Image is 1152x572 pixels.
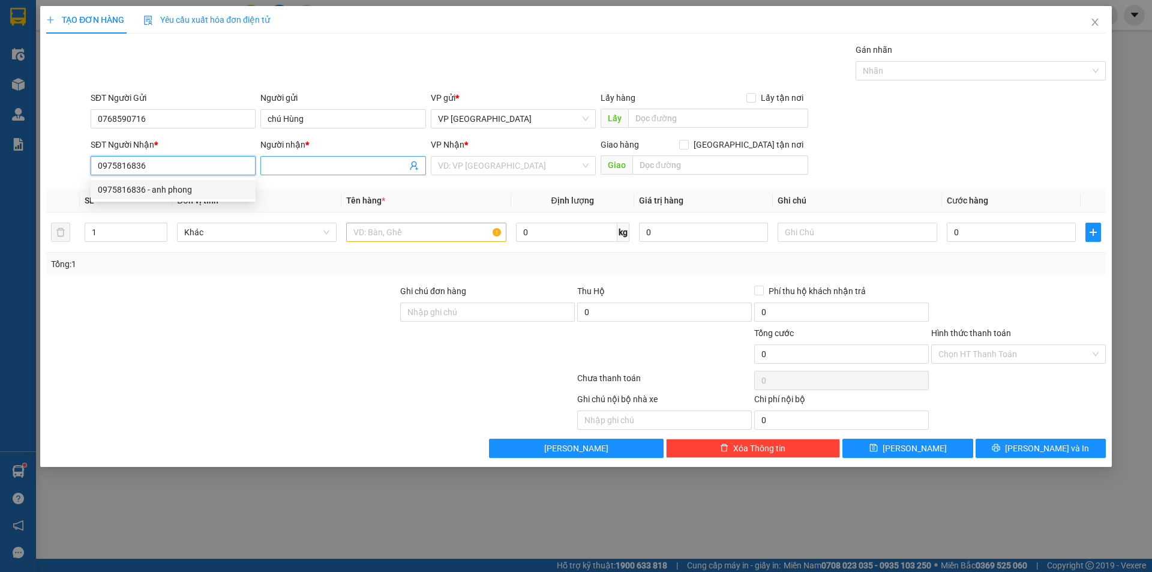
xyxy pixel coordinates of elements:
li: VP VP Buôn Ma Thuột [83,51,160,77]
button: [PERSON_NAME] [489,439,664,458]
span: Thu Hộ [577,286,605,296]
button: save[PERSON_NAME] [842,439,973,458]
span: Lấy hàng [601,93,635,103]
input: Ghi Chú [778,223,937,242]
span: Tên hàng [346,196,385,205]
span: Xóa Thông tin [733,442,785,455]
img: icon [143,16,153,25]
div: Người gửi [260,91,425,104]
button: Close [1078,6,1112,40]
span: [PERSON_NAME] [544,442,608,455]
span: printer [992,444,1000,453]
button: deleteXóa Thông tin [666,439,841,458]
div: Ghi chú nội bộ nhà xe [577,393,752,411]
div: Chi phí nội bộ [754,393,929,411]
span: delete [720,444,728,453]
input: Nhập ghi chú [577,411,752,430]
span: kg [617,223,629,242]
input: Dọc đường [628,109,808,128]
span: VP Nhận [431,140,464,149]
span: Giao hàng [601,140,639,149]
button: plus [1085,223,1101,242]
span: [PERSON_NAME] và In [1005,442,1089,455]
span: plus [46,16,55,24]
div: 0975816836 - anh phong [98,183,248,196]
div: SĐT Người Gửi [91,91,256,104]
span: Lấy [601,109,628,128]
input: 0 [639,223,768,242]
span: close [1090,17,1100,27]
label: Gán nhãn [856,45,892,55]
span: SL [85,196,94,205]
input: Dọc đường [632,155,808,175]
input: VD: Bàn, Ghế [346,223,506,242]
div: SĐT Người Nhận [91,138,256,151]
span: Cước hàng [947,196,988,205]
span: [PERSON_NAME] [883,442,947,455]
span: [GEOGRAPHIC_DATA] tận nơi [689,138,808,151]
th: Ghi chú [773,189,942,212]
div: VP gửi [431,91,596,104]
span: TẠO ĐƠN HÀNG [46,15,124,25]
input: Ghi chú đơn hàng [400,303,575,322]
span: Khác [184,223,329,241]
span: plus [1086,227,1100,237]
div: 0975816836 - anh phong [91,180,256,199]
li: BB Limousine [6,6,174,29]
label: Hình thức thanh toán [931,328,1011,338]
button: delete [51,223,70,242]
span: Yêu cầu xuất hóa đơn điện tử [143,15,270,25]
span: user-add [409,161,419,170]
label: Ghi chú đơn hàng [400,286,466,296]
span: Tổng cước [754,328,794,338]
span: Lấy tận nơi [756,91,808,104]
span: save [869,444,878,453]
div: Tổng: 1 [51,257,445,271]
div: Người nhận [260,138,425,151]
span: Định lượng [551,196,594,205]
span: Giao [601,155,632,175]
button: printer[PERSON_NAME] và In [976,439,1106,458]
span: environment [83,80,91,88]
span: Giá trị hàng [639,196,683,205]
span: Phí thu hộ khách nhận trả [764,284,871,298]
li: VP VP [GEOGRAPHIC_DATA] [6,51,83,91]
span: VP Tuy Hòa [438,110,589,128]
div: Chưa thanh toán [576,372,753,393]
